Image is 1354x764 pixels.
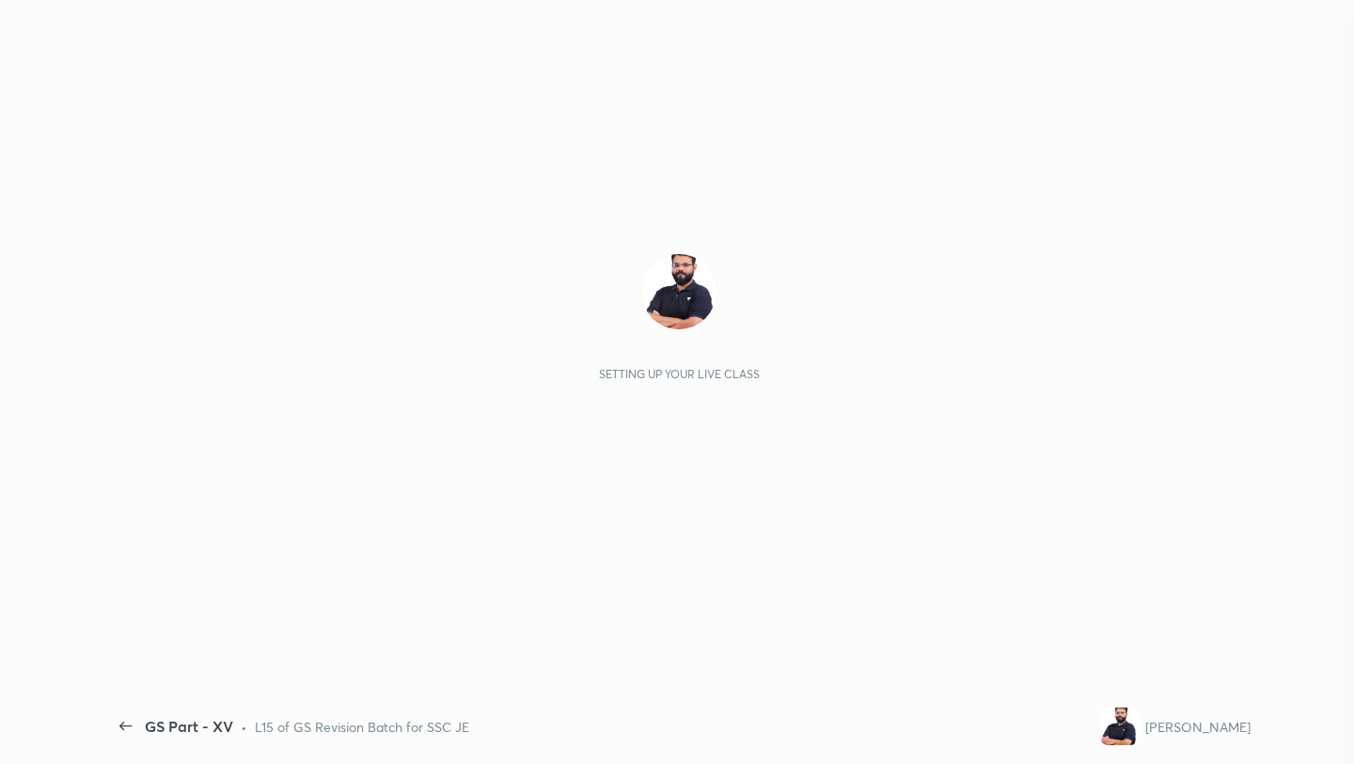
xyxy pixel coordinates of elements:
[641,254,716,329] img: 2e1776e2a17a458f8f2ae63657c11f57.jpg
[1100,708,1138,745] img: 2e1776e2a17a458f8f2ae63657c11f57.jpg
[1145,717,1251,737] div: [PERSON_NAME]
[255,717,469,737] div: L15 of GS Revision Batch for SSC JE
[145,715,233,738] div: GS Part - XV
[241,717,247,737] div: •
[599,367,760,381] div: Setting up your live class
